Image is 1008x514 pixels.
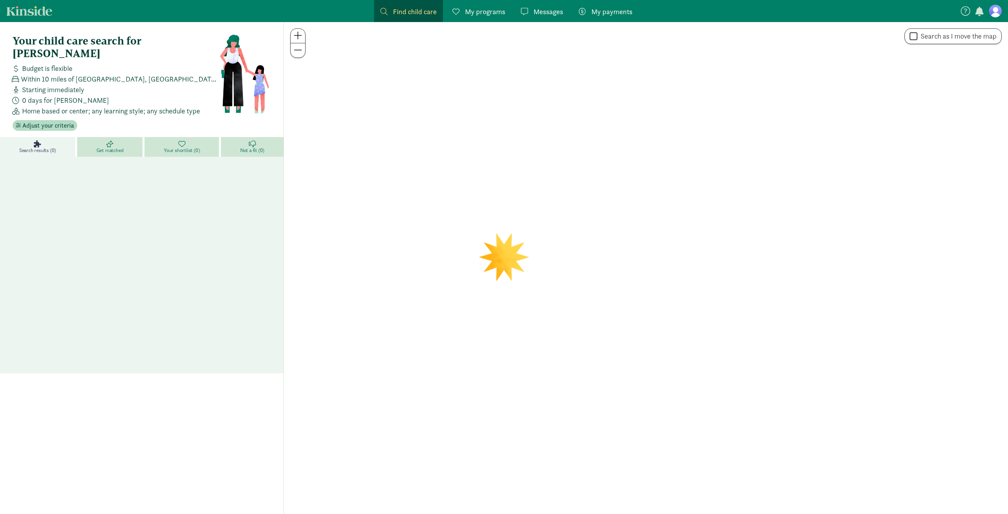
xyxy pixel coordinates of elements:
[465,6,505,17] span: My programs
[591,6,632,17] span: My payments
[19,147,56,154] span: Search results (0)
[21,74,219,84] span: Within 10 miles of [GEOGRAPHIC_DATA], [GEOGRAPHIC_DATA] 92780
[22,121,74,130] span: Adjust your criteria
[22,95,109,106] span: 0 days for [PERSON_NAME]
[164,147,200,154] span: Your shortlist (0)
[240,147,264,154] span: Not a fit (0)
[22,84,84,95] span: Starting immediately
[13,35,219,60] h4: Your child care search for [PERSON_NAME]
[917,32,997,41] label: Search as I move the map
[534,6,563,17] span: Messages
[221,137,283,157] a: Not a fit (0)
[145,137,221,157] a: Your shortlist (0)
[77,137,145,157] a: Get matched
[22,63,72,74] span: Budget is flexible
[393,6,437,17] span: Find child care
[96,147,124,154] span: Get matched
[13,120,77,131] button: Adjust your criteria
[6,6,52,16] a: Kinside
[22,106,200,116] span: Home based or center; any learning style; any schedule type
